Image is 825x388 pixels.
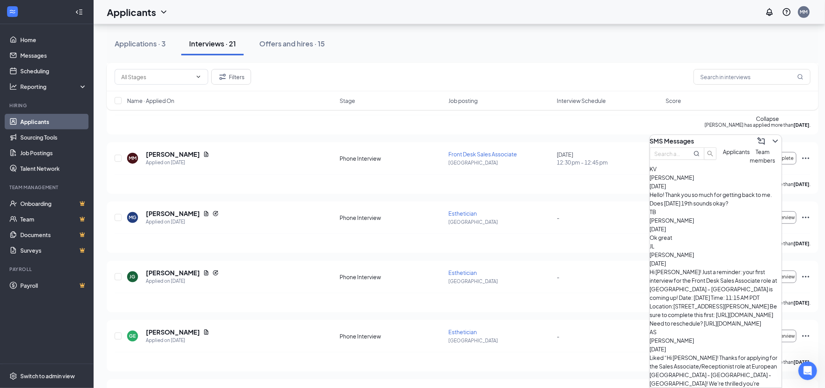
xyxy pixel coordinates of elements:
[793,241,809,246] b: [DATE]
[20,145,87,161] a: Job Postings
[782,7,791,17] svg: QuestionInfo
[146,150,200,159] h5: [PERSON_NAME]
[16,20,22,21] img: logo
[801,213,811,222] svg: Ellipses
[801,154,811,163] svg: Ellipses
[448,159,552,166] p: [GEOGRAPHIC_DATA]
[801,272,811,282] svg: Ellipses
[800,9,808,15] div: MM
[448,337,552,344] p: [GEOGRAPHIC_DATA]
[448,219,552,225] p: [GEOGRAPHIC_DATA]
[20,47,38,52] span: Home
[666,97,681,105] span: Score
[203,329,209,335] svg: Document
[20,161,87,176] a: Talent Network
[9,8,16,16] svg: WorkstreamLogo
[448,97,478,105] span: Job posting
[52,12,68,28] img: Profile image for Kiara
[20,278,87,293] a: PayrollCrown
[9,184,85,191] div: Team Management
[20,129,87,145] a: Sourcing Tools
[340,273,444,281] div: Phone Interview
[705,122,811,128] p: [PERSON_NAME] has applied more than .
[189,39,236,48] div: Interviews · 21
[95,12,109,27] div: Close
[211,69,251,85] button: Filter Filters
[650,207,782,216] div: TB
[793,122,809,128] b: [DATE]
[757,136,766,146] svg: ComposeMessage
[755,135,768,147] button: ComposeMessage
[129,214,136,221] div: MG
[650,165,782,173] div: KV
[650,260,666,267] span: [DATE]
[20,83,87,90] div: Reporting
[340,97,355,105] span: Stage
[650,190,782,207] div: Hello! Thank you so much for getting back to me. Does [DATE] 19th sounds okay?
[146,159,209,167] div: Applied on [DATE]
[694,69,811,85] input: Search in interviews
[650,251,694,258] span: [PERSON_NAME]
[146,218,219,226] div: Applied on [DATE]
[195,74,202,80] svg: ChevronDown
[75,8,83,16] svg: Collapse
[218,72,227,81] svg: Filter
[130,273,136,280] div: JG
[650,337,694,344] span: [PERSON_NAME]
[203,151,209,158] svg: Document
[67,12,83,28] img: Profile image for Chloe
[58,27,117,58] button: Messages
[557,97,606,105] span: Interview Schedule
[20,48,87,63] a: Messages
[798,361,817,380] iframe: Intercom live chat
[557,273,560,280] span: -
[723,148,750,155] span: Applicants
[793,359,809,365] b: [DATE]
[557,214,560,221] span: -
[765,7,774,17] svg: Notifications
[448,151,517,158] span: Front Desk Sales Associate
[801,331,811,341] svg: Ellipses
[650,225,666,232] span: [DATE]
[37,12,53,28] img: Profile image for James
[146,209,200,218] h5: [PERSON_NAME]
[340,332,444,340] div: Phone Interview
[769,135,782,147] button: ChevronDown
[705,151,716,157] span: search
[448,278,552,285] p: [GEOGRAPHIC_DATA]
[212,270,219,276] svg: Reapply
[793,300,809,306] b: [DATE]
[259,39,325,48] div: Offers and hires · 15
[448,269,477,276] span: Esthetician
[20,243,87,258] a: SurveysCrown
[650,233,782,242] div: Ok great
[146,337,209,344] div: Applied on [DATE]
[771,136,780,146] svg: ChevronDown
[340,154,444,162] div: Phone Interview
[557,333,560,340] span: -
[448,210,477,217] span: Esthetician
[756,114,779,123] div: Collapse
[9,372,17,380] svg: Settings
[129,155,136,161] div: MM
[650,345,666,353] span: [DATE]
[146,328,200,337] h5: [PERSON_NAME]
[655,149,683,158] input: Search applicant
[146,269,200,277] h5: [PERSON_NAME]
[121,73,192,81] input: All Stages
[340,214,444,221] div: Phone Interview
[448,328,477,335] span: Esthetician
[650,328,782,336] div: AS
[127,97,174,105] span: Name · Applied On
[20,211,87,227] a: TeamCrown
[9,102,85,109] div: Hiring
[129,333,136,339] div: GE
[694,151,700,157] svg: MagnifyingGlass
[650,174,694,181] span: [PERSON_NAME]
[159,7,168,17] svg: ChevronDown
[9,83,17,90] svg: Analysis
[650,217,694,224] span: [PERSON_NAME]
[203,270,209,276] svg: Document
[650,268,782,328] div: Hi [PERSON_NAME]! Just a reminder: your first interview for the Front Desk Sales Associate role a...
[203,211,209,217] svg: Document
